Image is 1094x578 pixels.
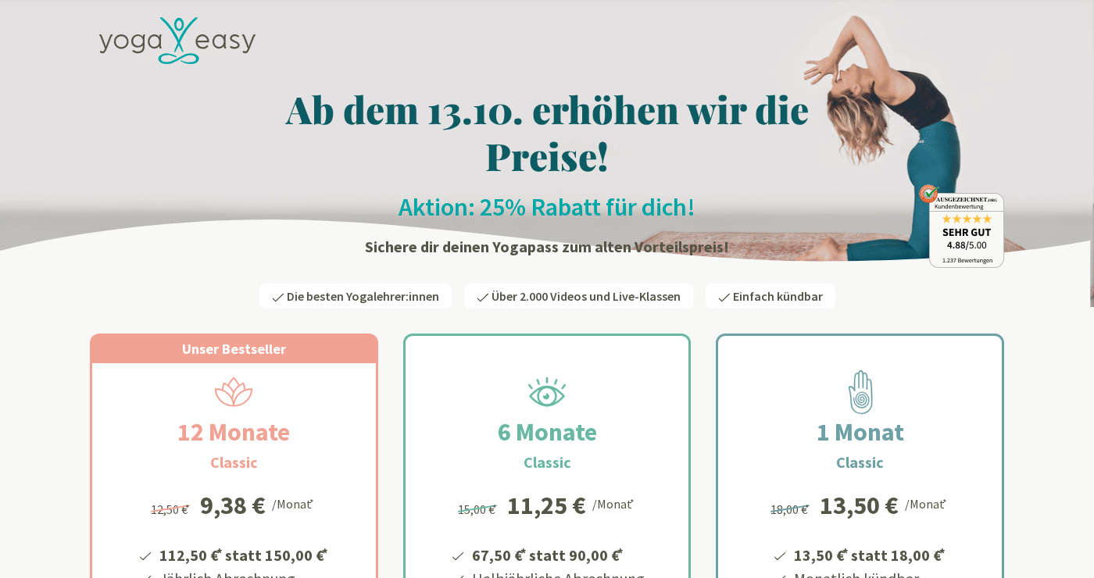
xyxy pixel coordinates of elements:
span: Unser Bestseller [182,340,286,358]
img: ausgezeichnet_badge.png [919,184,1004,268]
span: Über 2.000 Videos und Live-Klassen [492,288,681,304]
h3: Classic [524,451,571,474]
div: 9,38 € [200,493,266,518]
h3: Classic [836,451,884,474]
h2: 12 Monate [140,413,327,451]
strong: Sichere dir deinen Yogapass zum alten Vorteilspreis! [365,237,729,256]
h1: Ab dem 13.10. erhöhen wir die Preise! [90,85,1004,179]
div: /Monat [592,493,637,513]
span: 12,50 € [151,501,192,517]
li: 13,50 € statt 18,00 € [792,541,948,567]
li: 112,50 € statt 150,00 € [157,541,331,567]
h2: Aktion: 25% Rabatt für dich! [90,191,1004,223]
span: Einfach kündbar [733,288,823,304]
li: 67,50 € statt 90,00 € [470,541,645,567]
span: 18,00 € [770,501,812,517]
div: 11,25 € [507,493,586,518]
div: /Monat [905,493,949,513]
div: 13,50 € [820,493,899,518]
h2: 1 Monat [779,413,942,451]
span: 15,00 € [458,501,499,517]
div: /Monat [272,493,316,513]
h2: 6 Monate [460,413,635,451]
h3: Classic [210,451,258,474]
span: Die besten Yogalehrer:innen [287,288,439,304]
